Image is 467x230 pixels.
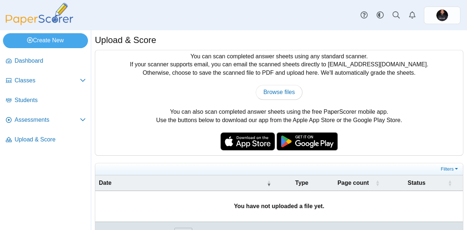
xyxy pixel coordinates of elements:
[424,7,460,24] a: ps.eWvBCeSY5U6aZgRF
[3,20,76,26] a: PaperScorer
[3,72,89,90] a: Classes
[267,179,271,187] span: Date : Activate to remove sorting
[95,34,156,46] h1: Upload & Score
[15,136,86,144] span: Upload & Score
[375,179,380,187] span: Page count : Activate to sort
[263,89,295,95] span: Browse files
[3,92,89,109] a: Students
[332,179,374,187] span: Page count
[3,112,89,129] a: Assessments
[387,179,446,187] span: Status
[15,77,80,85] span: Classes
[3,131,89,149] a: Upload & Score
[15,116,80,124] span: Assessments
[99,179,265,187] span: Date
[3,3,76,25] img: PaperScorer
[15,96,86,104] span: Students
[15,57,86,65] span: Dashboard
[439,165,461,173] a: Filters
[436,9,448,21] img: ps.eWvBCeSY5U6aZgRF
[277,132,338,151] img: google-play-badge.png
[404,7,420,23] a: Alerts
[256,85,302,100] a: Browse files
[448,179,452,187] span: Status : Activate to sort
[3,33,88,48] a: Create New
[220,132,275,151] img: apple-store-badge.svg
[234,203,324,209] b: You have not uploaded a file yet.
[3,52,89,70] a: Dashboard
[278,179,325,187] span: Type
[436,9,448,21] span: Patavious Sorrell
[95,50,463,155] div: You can scan completed answer sheets using any standard scanner. If your scanner supports email, ...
